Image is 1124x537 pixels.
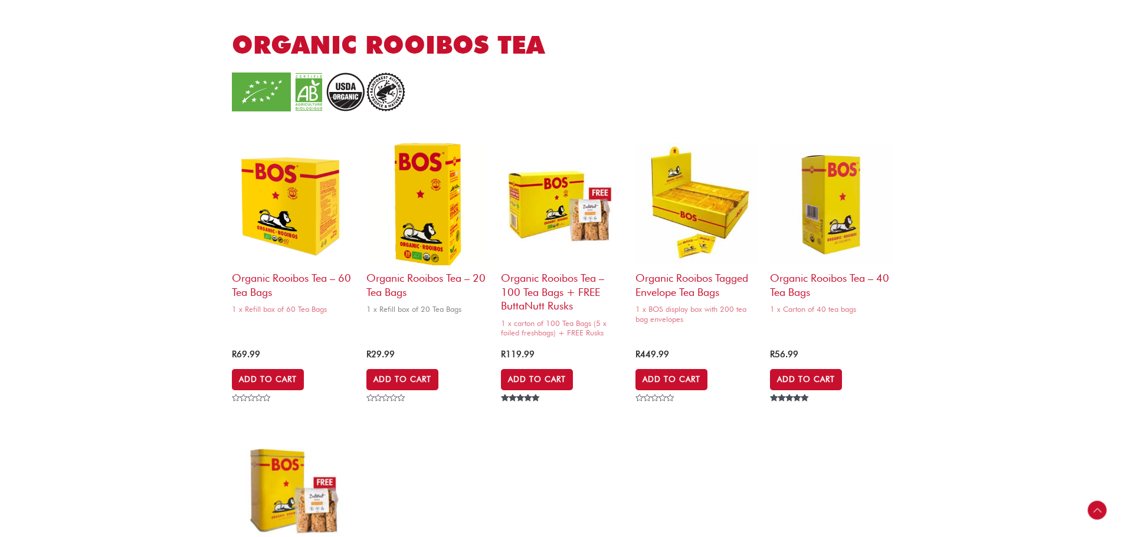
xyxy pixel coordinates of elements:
[366,143,489,265] img: BOS organic rooibos tea 20 tea bags
[366,349,371,360] span: R
[501,265,624,312] h2: Organic Rooibos Tea – 100 Tea Bags + FREE ButtaNutt Rusks
[635,369,707,390] a: Add to cart: “Organic Rooibos Tagged Envelope Tea Bags”
[635,143,758,328] a: Organic Rooibos Tagged Envelope Tea Bags1 x BOS display box with 200 tea bag envelopes
[232,143,355,265] img: organic rooibos tea 20 tea bags (copy)
[501,143,624,265] img: organic rooibos tea 100 tea bags
[635,349,669,360] bdi: 449.99
[770,394,811,429] span: Rated out of 5
[366,143,489,318] a: Organic Rooibos Tea – 20 Tea Bags1 x Refill box of 20 Tea Bags
[366,265,489,299] h2: Organic Rooibos Tea – 20 Tea Bags
[232,349,237,360] span: R
[501,349,535,360] bdi: 119.99
[501,143,624,342] a: Organic Rooibos Tea – 100 Tea Bags + FREE ButtaNutt Rusks1 x carton of 100 Tea Bags (5 x foiled f...
[501,349,506,360] span: R
[770,304,893,314] span: 1 x Carton of 40 tea bags
[770,143,893,265] img: BOS_tea-bag-carton-copy
[232,29,584,61] h2: ORGANIC ROOIBOS TEA
[366,304,489,314] span: 1 x Refill box of 20 Tea Bags
[501,369,573,390] a: Add to cart: “Organic Rooibos Tea - 100 Tea Bags + FREE ButtaNutt Rusks”
[501,318,624,338] span: 1 x carton of 100 Tea Bags (5 x foiled freshbags) + FREE Rusks
[635,265,758,299] h2: Organic Rooibos Tagged Envelope Tea Bags
[232,143,355,318] a: Organic Rooibos Tea – 60 Tea Bags1 x Refill box of 60 Tea Bags
[770,349,798,360] bdi: 56.99
[232,349,260,360] bdi: 69.99
[232,265,355,299] h2: Organic Rooibos Tea – 60 Tea Bags
[770,369,842,390] a: Add to cart: “Organic Rooibos Tea - 40 tea bags”
[232,369,304,390] a: Add to cart: “Organic Rooibos Tea - 60 Tea Bags”
[232,304,355,314] span: 1 x Refill box of 60 Tea Bags
[501,394,541,429] span: Rated out of 5
[770,349,775,360] span: R
[232,73,409,111] img: organic_2.png
[770,143,893,318] a: Organic Rooibos Tea – 40 tea bags1 x Carton of 40 tea bags
[635,304,758,324] span: 1 x BOS display box with 200 tea bag envelopes
[366,349,395,360] bdi: 29.99
[635,349,640,360] span: R
[366,369,438,390] a: Add to cart: “Organic Rooibos Tea - 20 Tea Bags”
[635,143,758,265] img: Organic Rooibos Tagged Envelope Tea Bags
[770,265,893,299] h2: Organic Rooibos Tea – 40 tea bags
